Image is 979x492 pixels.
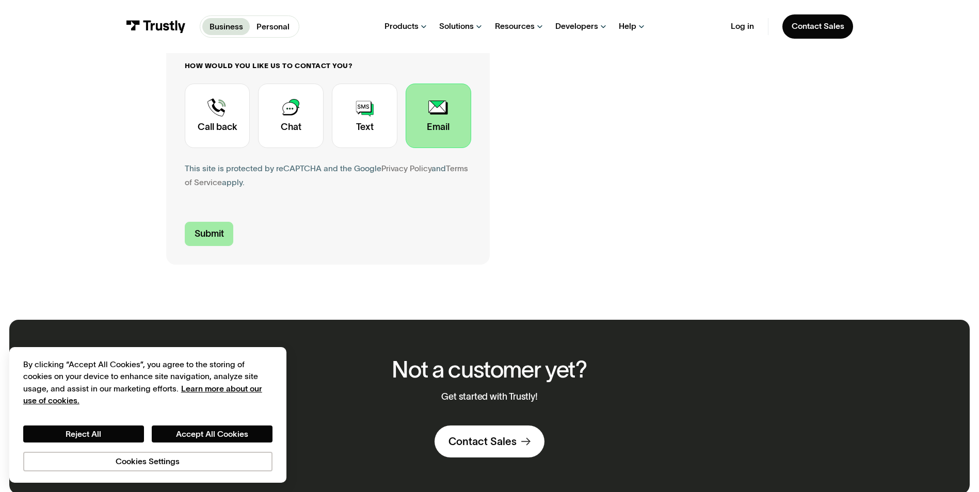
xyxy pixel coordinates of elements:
[381,164,431,173] a: Privacy Policy
[384,21,419,31] div: Products
[448,435,517,448] div: Contact Sales
[792,21,844,31] div: Contact Sales
[495,21,535,31] div: Resources
[202,18,250,35] a: Business
[439,21,474,31] div: Solutions
[435,391,544,402] p: Get started with Trustly!
[23,358,272,471] div: Privacy
[152,425,272,443] button: Accept All Cookies
[210,21,243,33] p: Business
[185,61,471,71] label: How would you like us to contact you?
[23,452,272,471] button: Cookies Settings
[23,425,144,443] button: Reject All
[256,21,290,33] p: Personal
[23,358,272,407] div: By clicking “Accept All Cookies”, you agree to the storing of cookies on your device to enhance s...
[9,347,286,483] div: Cookie banner
[185,164,468,187] a: Terms of Service
[782,14,854,39] a: Contact Sales
[126,20,186,33] img: Trustly Logo
[392,357,587,382] h2: Not a customer yet?
[185,162,471,190] div: This site is protected by reCAPTCHA and the Google and apply.
[555,21,598,31] div: Developers
[731,21,754,31] a: Log in
[185,222,234,246] input: Submit
[435,425,544,457] a: Contact Sales
[619,21,636,31] div: Help
[250,18,297,35] a: Personal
